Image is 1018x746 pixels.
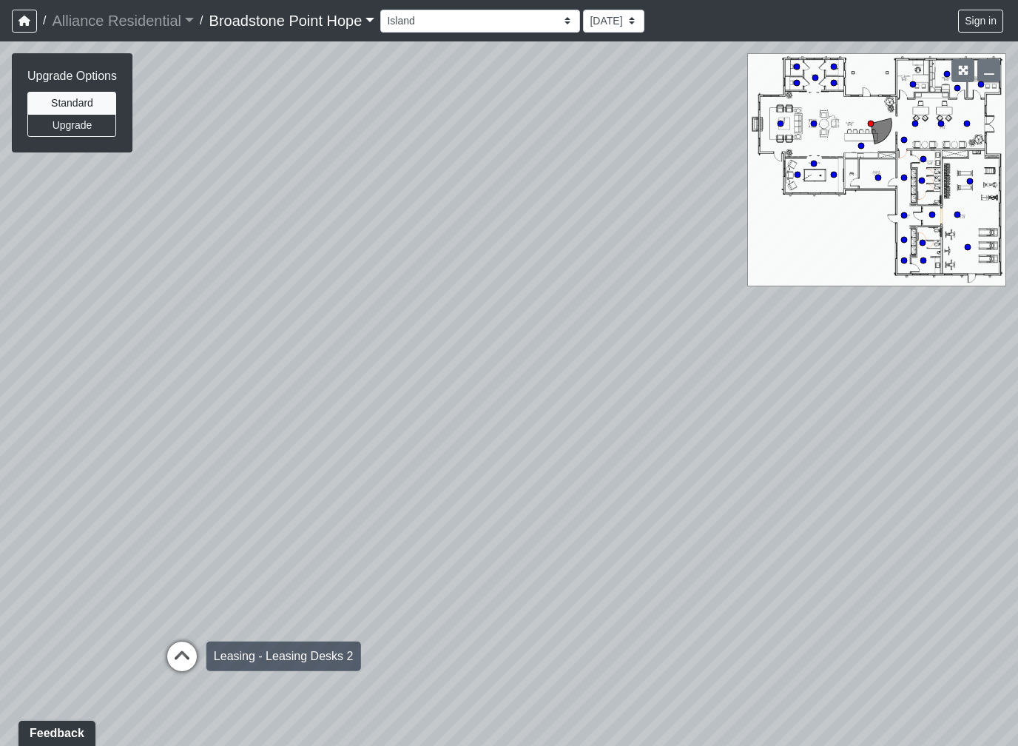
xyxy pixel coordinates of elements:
[27,114,116,137] button: Upgrade
[958,10,1003,33] button: Sign in
[37,6,52,36] span: /
[11,716,103,746] iframe: Ybug feedback widget
[194,6,209,36] span: /
[209,6,375,36] a: Broadstone Point Hope
[27,69,117,83] h6: Upgrade Options
[27,92,116,115] button: Standard
[206,642,361,671] div: Leasing - Leasing Desks 2
[52,6,194,36] a: Alliance Residential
